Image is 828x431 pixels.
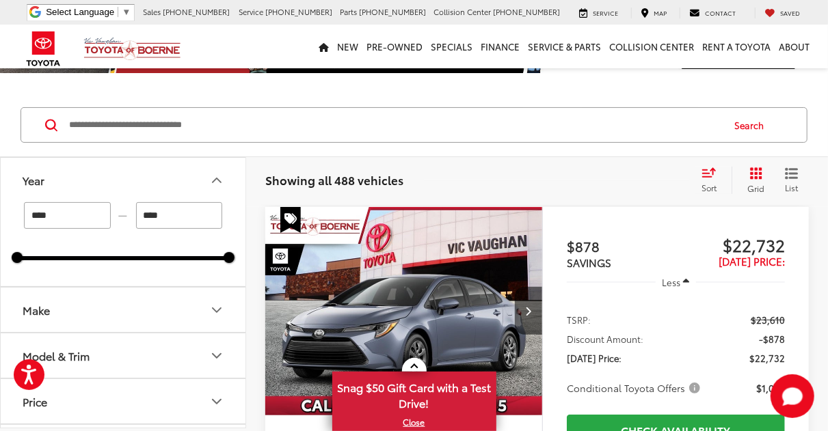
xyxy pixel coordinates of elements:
[702,182,717,193] span: Sort
[756,381,785,395] span: $1,000
[334,25,363,68] a: New
[477,25,524,68] a: Finance
[46,7,114,17] span: Select Language
[662,276,680,288] span: Less
[209,393,225,410] div: Price
[115,210,132,221] span: —
[654,8,667,17] span: Map
[771,374,814,418] button: Toggle Chat Window
[315,25,334,68] a: Home
[18,27,69,71] img: Toyota
[567,381,703,395] span: Conditional Toyota Offers
[280,207,301,233] span: Special
[209,348,225,364] div: Model & Trim
[1,379,247,423] button: PricePrice
[695,167,732,194] button: Select sort value
[23,173,44,186] div: Year
[46,7,131,17] a: Select Language​
[23,349,90,362] div: Model & Trim
[721,108,784,142] button: Search
[524,25,606,68] a: Service & Parts: Opens in a new tab
[567,236,676,256] span: $878
[719,253,785,268] span: [DATE] Price:
[265,171,403,188] span: Showing all 488 vehicles
[567,313,591,326] span: TSRP:
[567,332,643,346] span: Discount Amount:
[570,8,629,18] a: Service
[209,172,225,189] div: Year
[23,303,50,316] div: Make
[567,351,622,365] span: [DATE] Price:
[68,109,721,141] input: Search by Make, Model, or Keyword
[265,207,544,416] img: 2025 Toyota Corolla LE FWD
[340,6,358,17] span: Parts
[706,8,736,17] span: Contact
[209,302,225,318] div: Make
[1,333,247,378] button: Model & TrimModel & Trim
[24,202,111,229] input: minimum
[631,8,678,18] a: Map
[781,8,801,17] span: Saved
[747,182,764,194] span: Grid
[427,25,477,68] a: Specials
[144,6,161,17] span: Sales
[567,381,705,395] button: Conditional Toyota Offers
[656,270,697,294] button: Less
[163,6,230,17] span: [PHONE_NUMBER]
[606,25,699,68] a: Collision Center
[83,37,181,61] img: Vic Vaughan Toyota of Boerne
[751,313,785,326] span: $23,610
[515,287,542,335] button: Next image
[755,8,811,18] a: My Saved Vehicles
[732,167,775,194] button: Grid View
[785,182,799,193] span: List
[266,6,333,17] span: [PHONE_NUMBER]
[363,25,427,68] a: Pre-Owned
[23,395,47,408] div: Price
[775,167,809,194] button: List View
[1,288,247,332] button: MakeMake
[775,25,814,68] a: About
[699,25,775,68] a: Rent a Toyota
[360,6,427,17] span: [PHONE_NUMBER]
[593,8,619,17] span: Service
[749,351,785,365] span: $22,732
[567,255,611,270] span: SAVINGS
[680,8,747,18] a: Contact
[136,202,223,229] input: maximum
[434,6,492,17] span: Collision Center
[265,207,544,415] a: 2025 Toyota Corolla LE FWD2025 Toyota Corolla LE FWD2025 Toyota Corolla LE FWD2025 Toyota Corolla...
[122,7,131,17] span: ▼
[239,6,264,17] span: Service
[494,6,561,17] span: [PHONE_NUMBER]
[759,332,785,346] span: -$878
[676,234,785,255] span: $22,732
[771,374,814,418] svg: Start Chat
[334,373,495,415] span: Snag $50 Gift Card with a Test Drive!
[265,207,544,415] div: 2025 Toyota Corolla LE 0
[1,158,247,202] button: YearYear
